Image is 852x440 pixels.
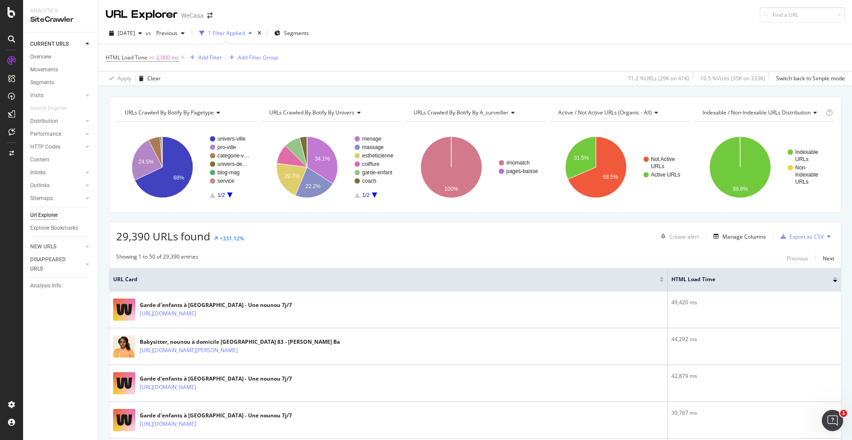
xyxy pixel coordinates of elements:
a: Outlinks [30,181,83,190]
div: Distribution [30,117,58,126]
span: URL Card [113,275,657,283]
div: Manage Columns [722,233,766,240]
span: HTML Load Time [106,54,147,61]
div: 42,879 ms [671,372,837,380]
span: Previous [153,29,177,37]
iframe: Intercom live chat [822,410,843,431]
span: URLs Crawled By Botify By univers [269,109,355,116]
h4: URLs Crawled By Botify By pagetype [123,106,248,120]
text: menage [362,136,382,142]
img: main image [113,372,135,394]
span: Indexable / Non-Indexable URLs distribution [702,109,811,116]
div: 44,292 ms [671,335,837,343]
span: vs [146,29,153,37]
span: HTML Load Time [671,275,820,283]
div: CURRENT URLS [30,39,69,49]
text: URLs [651,163,664,169]
div: Visits [30,91,43,100]
text: 1/2 [217,192,225,198]
a: Analysis Info [30,281,92,291]
a: [URL][DOMAIN_NAME] [140,309,196,318]
div: Switch back to Simple mode [776,75,845,82]
text: 24.5% [138,159,154,165]
div: Next [823,255,834,262]
h4: URLs Crawled By Botify By a_surveiller [412,106,537,120]
text: 31.5% [574,155,589,161]
div: Showing 1 to 50 of 29,390 entries [116,253,198,263]
button: Add Filter Group [226,52,278,63]
text: categorie-v… [217,153,249,159]
span: 29,390 URLs found [116,229,210,244]
button: Manage Columns [710,231,766,242]
div: Analytics [30,7,91,15]
text: 99.8% [733,186,748,192]
text: Indexable [795,149,818,155]
div: Movements [30,65,58,75]
button: [DATE] [106,26,146,40]
button: Segments [271,26,312,40]
button: Add Filter [186,52,222,63]
text: Non- [795,165,807,171]
h4: Indexable / Non-Indexable URLs Distribution [701,106,824,120]
button: Create alert [657,229,699,244]
div: Outlinks [30,181,50,190]
text: 22.2% [305,183,320,189]
div: Inlinks [30,168,46,177]
div: Add Filter Group [238,54,278,61]
button: Next [823,253,834,263]
span: 2025 Sep. 16th [118,29,135,37]
div: A chart. [405,129,545,206]
text: blog-mag [217,169,240,176]
a: NEW URLS [30,242,83,251]
h4: URLs Crawled By Botify By univers [268,106,393,120]
a: CURRENT URLS [30,39,83,49]
text: 20.7% [284,173,300,179]
span: Segments [284,29,309,37]
span: >= [149,54,155,61]
div: Segments [30,78,54,87]
div: A chart. [550,129,690,206]
text: coiffure [362,161,379,167]
div: Previous [787,255,808,262]
button: 1 Filter Applied [196,26,256,40]
text: 100% [445,186,458,192]
text: univers-ville [217,136,246,142]
text: 68.5% [603,174,618,180]
div: Garde d'enfants à [GEOGRAPHIC_DATA] - Une nounou 7j/7 [140,412,292,420]
div: Content [30,155,49,165]
div: WeCasa [181,11,204,20]
div: Create alert [669,233,699,240]
div: Explorer Bookmarks [30,224,78,233]
svg: A chart. [694,129,834,206]
a: Distribution [30,117,83,126]
svg: A chart. [116,129,256,206]
a: [URL][DOMAIN_NAME][PERSON_NAME] [140,346,238,355]
div: NEW URLS [30,242,56,251]
a: [URL][DOMAIN_NAME] [140,420,196,428]
span: URLs Crawled By Botify By pagetype [125,109,214,116]
div: 1 Filter Applied [208,29,245,37]
img: main image [113,335,135,357]
div: times [256,29,263,38]
text: coach [362,178,376,184]
div: 39,767 ms [671,409,837,417]
text: Not Active [651,156,675,162]
text: Active URLs [651,172,680,178]
a: Explorer Bookmarks [30,224,92,233]
button: Export as CSV [777,229,824,244]
img: main image [113,299,135,321]
a: Visits [30,91,83,100]
a: Sitemaps [30,194,83,203]
img: main image [113,409,135,431]
div: DISAPPEARED URLS [30,255,75,274]
div: arrow-right-arrow-left [207,12,213,19]
input: Find a URL [760,7,845,23]
a: Content [30,155,92,165]
div: Search Engines [30,104,67,113]
div: Garde d'enfants à [GEOGRAPHIC_DATA] - Une nounou 7j/7 [140,375,292,383]
button: Switch back to Simple mode [773,71,845,86]
div: 10.5 % Visits ( 35K on 333K ) [700,75,765,82]
div: 49,420 ms [671,299,837,306]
